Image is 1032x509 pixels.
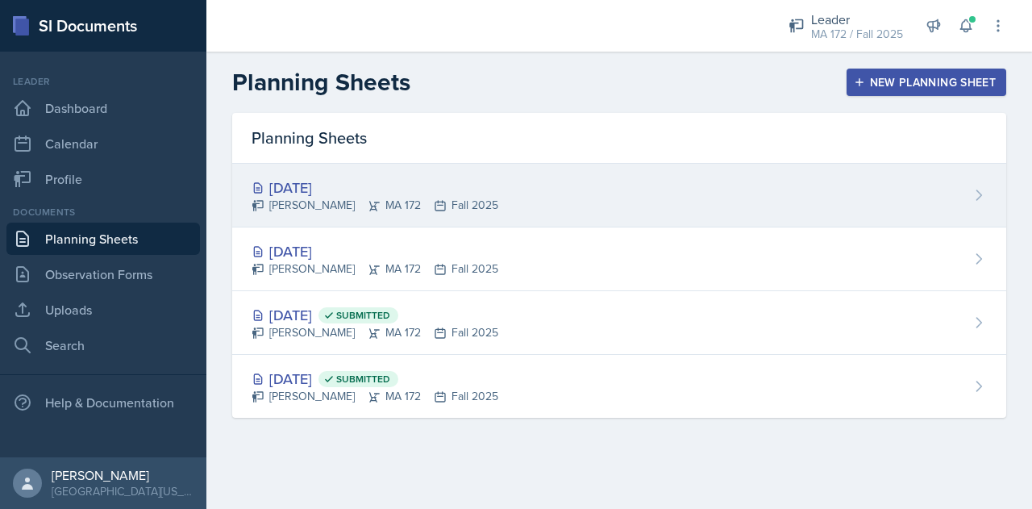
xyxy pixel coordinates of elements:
a: Dashboard [6,92,200,124]
a: [DATE] Submitted [PERSON_NAME]MA 172Fall 2025 [232,291,1006,355]
div: Planning Sheets [232,113,1006,164]
a: Observation Forms [6,258,200,290]
div: [DATE] [252,240,498,262]
a: [DATE] [PERSON_NAME]MA 172Fall 2025 [232,227,1006,291]
a: Search [6,329,200,361]
div: [DATE] [252,177,498,198]
span: Submitted [336,373,390,386]
div: [DATE] [252,304,498,326]
div: [PERSON_NAME] MA 172 Fall 2025 [252,324,498,341]
div: Help & Documentation [6,386,200,419]
div: Leader [811,10,903,29]
div: [DATE] [252,368,498,390]
div: [PERSON_NAME] MA 172 Fall 2025 [252,197,498,214]
div: New Planning Sheet [857,76,996,89]
div: [PERSON_NAME] MA 172 Fall 2025 [252,261,498,277]
a: Planning Sheets [6,223,200,255]
span: Submitted [336,309,390,322]
div: [GEOGRAPHIC_DATA][US_STATE] in [GEOGRAPHIC_DATA] [52,483,193,499]
div: MA 172 / Fall 2025 [811,26,903,43]
a: Calendar [6,127,200,160]
h2: Planning Sheets [232,68,410,97]
div: Leader [6,74,200,89]
div: Documents [6,205,200,219]
a: [DATE] Submitted [PERSON_NAME]MA 172Fall 2025 [232,355,1006,418]
a: [DATE] [PERSON_NAME]MA 172Fall 2025 [232,164,1006,227]
a: Profile [6,163,200,195]
button: New Planning Sheet [847,69,1006,96]
a: Uploads [6,294,200,326]
div: [PERSON_NAME] [52,467,193,483]
div: [PERSON_NAME] MA 172 Fall 2025 [252,388,498,405]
